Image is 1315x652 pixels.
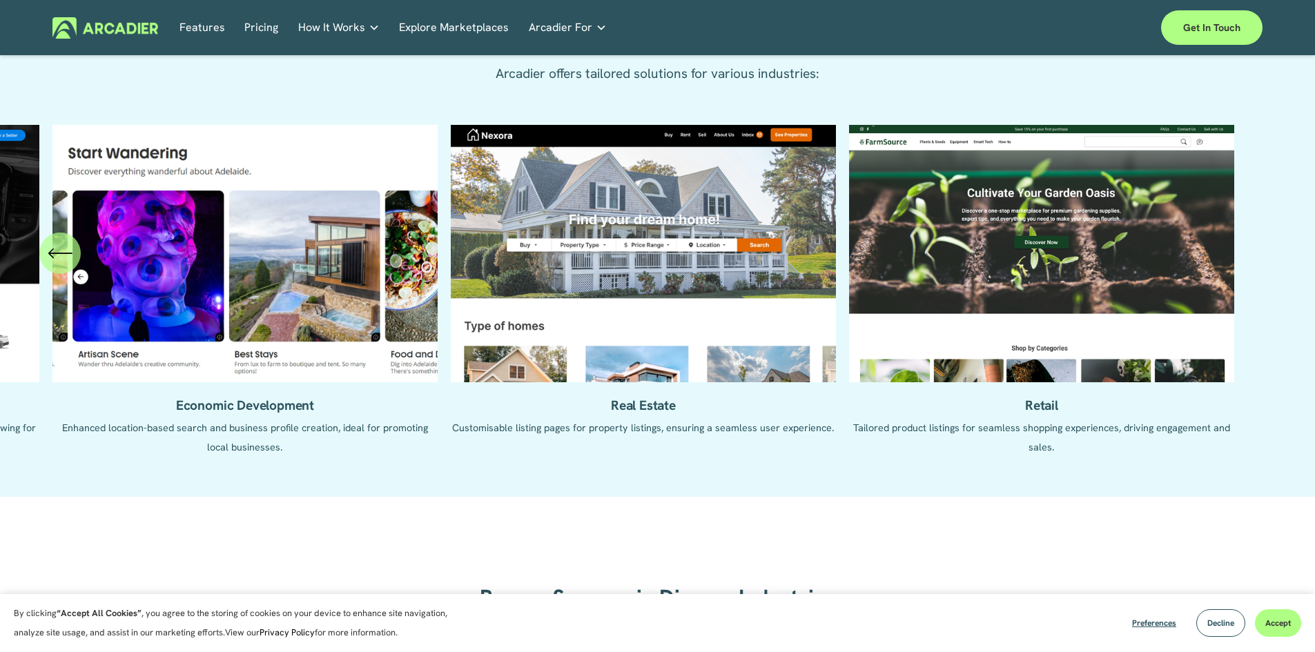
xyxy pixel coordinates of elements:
a: Privacy Policy [260,626,315,638]
a: Explore Marketplaces [399,17,509,39]
a: Get in touch [1161,10,1263,45]
span: How It Works [298,18,365,37]
strong: “Accept All Cookies” [57,607,142,619]
a: Pricing [244,17,278,39]
a: Features [179,17,225,39]
button: Previous [39,233,81,274]
a: folder dropdown [298,17,380,39]
button: Decline [1196,609,1245,637]
span: Arcadier offers tailored solutions for various industries: [496,65,819,82]
button: Preferences [1122,609,1187,637]
span: Preferences [1132,618,1176,629]
p: By clicking , you agree to the storing of cookies on your device to enhance site navigation, anal... [14,604,462,642]
span: Arcadier For [529,18,592,37]
iframe: Chat Widget [1246,586,1315,652]
a: folder dropdown [529,17,607,39]
strong: Proven Success in Diverse Industries [480,583,835,612]
img: Arcadier [52,17,158,39]
span: Decline [1207,618,1234,629]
